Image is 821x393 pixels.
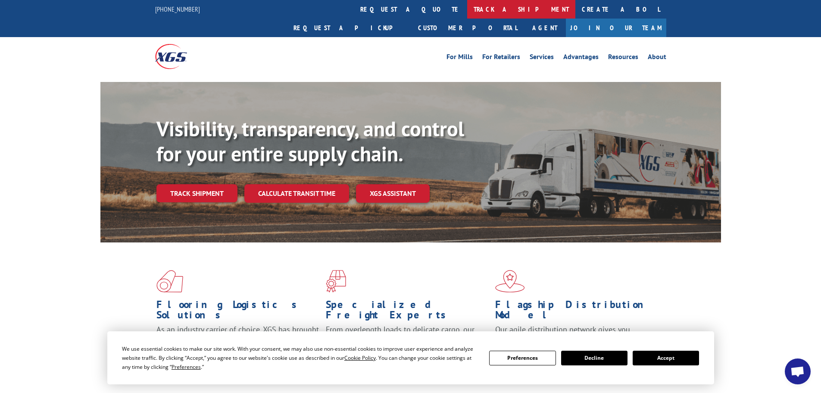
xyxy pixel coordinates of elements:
[156,270,183,292] img: xgs-icon-total-supply-chain-intelligence-red
[563,53,599,63] a: Advantages
[524,19,566,37] a: Agent
[107,331,714,384] div: Cookie Consent Prompt
[648,53,666,63] a: About
[156,184,237,202] a: Track shipment
[566,19,666,37] a: Join Our Team
[122,344,479,371] div: We use essential cookies to make our site work. With your consent, we may also use non-essential ...
[326,299,489,324] h1: Specialized Freight Experts
[344,354,376,362] span: Cookie Policy
[495,299,658,324] h1: Flagship Distribution Model
[489,351,556,365] button: Preferences
[482,53,520,63] a: For Retailers
[356,184,430,203] a: XGS ASSISTANT
[561,351,627,365] button: Decline
[446,53,473,63] a: For Mills
[172,363,201,371] span: Preferences
[287,19,412,37] a: Request a pickup
[156,299,319,324] h1: Flooring Logistics Solutions
[495,270,525,292] img: xgs-icon-flagship-distribution-model-red
[326,324,489,363] p: From overlength loads to delicate cargo, our experienced staff knows the best way to move your fr...
[244,184,349,203] a: Calculate transit time
[785,358,811,384] div: Open chat
[326,270,346,292] img: xgs-icon-focused-on-flooring-red
[156,115,464,167] b: Visibility, transparency, and control for your entire supply chain.
[633,351,699,365] button: Accept
[530,53,554,63] a: Services
[156,324,319,355] span: As an industry carrier of choice, XGS has brought innovation and dedication to flooring logistics...
[155,5,200,13] a: [PHONE_NUMBER]
[608,53,638,63] a: Resources
[412,19,524,37] a: Customer Portal
[495,324,654,345] span: Our agile distribution network gives you nationwide inventory management on demand.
